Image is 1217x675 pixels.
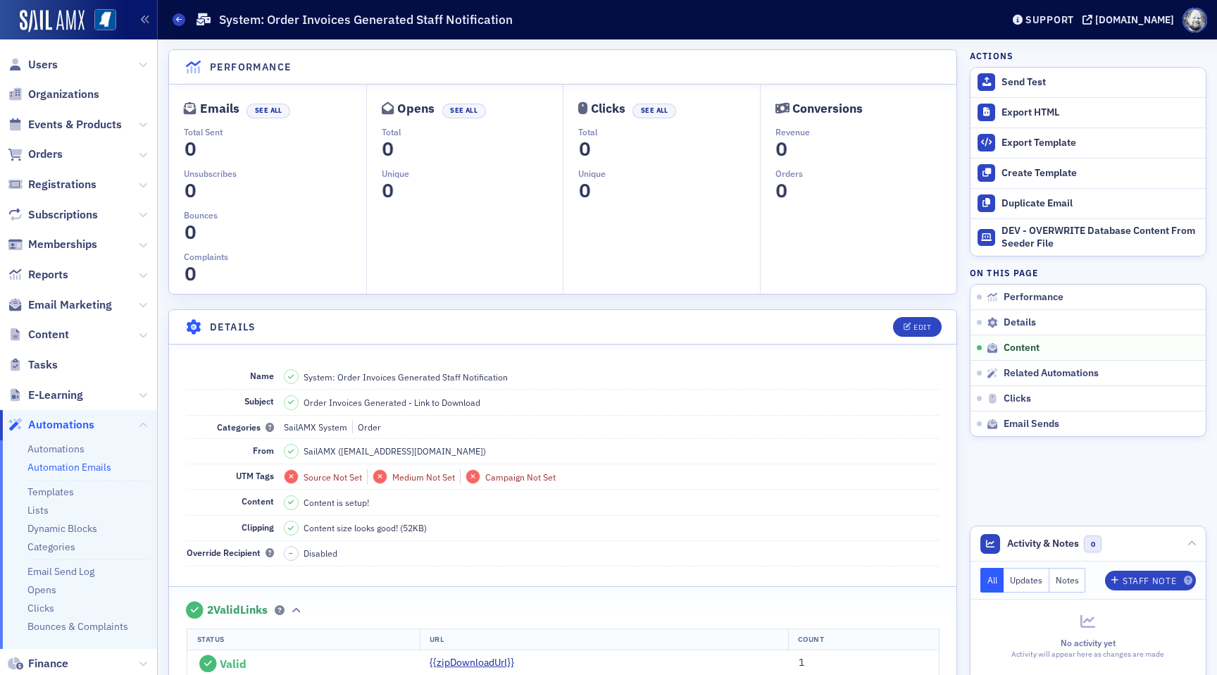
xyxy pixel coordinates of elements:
div: No activity yet [980,636,1196,649]
span: Orders [28,147,63,162]
a: Registrations [8,177,96,192]
span: Events & Products [28,117,122,132]
span: Content is setup! [304,496,369,509]
button: See All [632,104,676,118]
span: Medium Not Set [392,471,455,483]
th: URL [420,629,789,650]
a: Organizations [8,87,99,102]
span: Subscriptions [28,207,98,223]
a: Create Template [971,158,1206,188]
h1: System: Order Invoices Generated Staff Notification [219,11,513,28]
div: Conversions [792,105,863,113]
span: Categories [217,421,274,433]
th: Count [788,629,938,650]
span: Related Automations [1004,367,1099,380]
p: Bounces [184,209,366,221]
section: 0 [382,182,394,199]
span: 0 [378,178,397,203]
a: Export Template [971,128,1206,158]
button: DEV - OVERWRITE Database Content From Seeder File [971,218,1206,256]
span: 0 [575,178,594,203]
section: 0 [775,182,788,199]
a: Opens [27,583,56,596]
a: Memberships [8,237,97,252]
span: Valid [220,657,246,671]
span: 0 [772,178,791,202]
section: 0 [578,182,591,199]
p: Orders [775,167,957,180]
button: Send Test [971,68,1206,97]
span: Finance [28,656,68,671]
span: Source Not Set [304,471,362,483]
h4: On this page [970,266,1206,279]
a: Duplicate Email [971,188,1206,218]
span: SailAMX ([EMAIL_ADDRESS][DOMAIN_NAME]) [304,445,486,457]
a: Export HTML [971,97,1206,128]
span: 0 [575,137,594,161]
span: 0 [181,261,200,286]
h4: Actions [970,49,1013,62]
div: Send Test [1001,76,1199,89]
a: Automations [27,442,85,455]
a: Bounces & Complaints [27,620,128,633]
span: 2 Valid Links [207,603,268,617]
div: [DOMAIN_NAME] [1095,13,1174,26]
div: Create Template [1001,167,1199,180]
span: Details [1004,316,1036,329]
button: [DOMAIN_NAME] [1082,15,1179,25]
h4: Details [210,320,256,335]
span: Campaign Not Set [485,471,556,483]
div: Edit [913,323,931,331]
a: Dynamic Blocks [27,522,97,535]
div: Clicks [591,105,625,113]
a: View Homepage [85,9,116,33]
img: SailAMX [94,9,116,31]
span: UTM Tags [236,470,274,481]
span: Users [28,57,58,73]
span: – [289,548,293,558]
span: Memberships [28,237,97,252]
a: Orders [8,147,63,162]
span: Activity & Notes [1007,536,1079,551]
div: Export HTML [1001,106,1199,119]
div: Export Template [1001,137,1199,149]
section: 0 [382,141,394,157]
section: 0 [184,182,196,199]
span: Email Sends [1004,418,1059,431]
span: Tasks [28,357,58,373]
button: Staff Note [1105,571,1196,590]
span: 0 [181,137,200,161]
h4: Performance [210,60,291,75]
a: Lists [27,504,49,516]
div: Staff Note [1123,577,1176,585]
span: 0 [181,178,200,203]
span: 0 [378,137,397,161]
p: Unique [578,167,760,180]
span: E-Learning [28,388,83,403]
span: Disabled [304,547,337,559]
span: Reports [28,267,68,283]
a: Email Send Log [27,565,94,578]
span: 0 [1084,535,1101,553]
div: Duplicate Email [1001,197,1199,210]
button: All [980,568,1004,593]
div: Support [1025,13,1074,26]
a: Templates [27,485,74,498]
span: Email Marketing [28,297,112,313]
p: Total Sent [184,125,366,138]
p: Total [382,125,563,138]
span: Content [1004,342,1040,354]
img: SailAMX [20,10,85,32]
div: Emails [200,105,239,113]
span: Content [242,495,274,507]
p: Unsubscribes [184,167,366,180]
span: Automations [28,417,94,433]
a: E-Learning [8,388,83,403]
section: 0 [578,141,591,157]
button: Edit [893,317,942,337]
section: 0 [775,141,788,157]
section: 0 [184,141,196,157]
span: Registrations [28,177,96,192]
span: Order Invoices Generated - Link to Download [304,396,480,409]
